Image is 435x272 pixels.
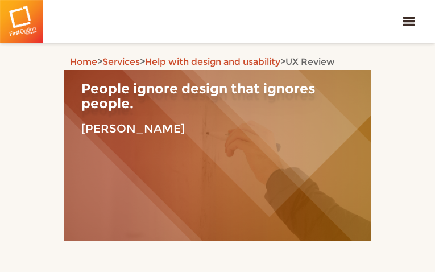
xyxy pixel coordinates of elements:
a: Services [102,56,140,67]
div: > > > [64,54,371,70]
span: UX Review [285,56,335,67]
p: [PERSON_NAME] [81,119,354,138]
div: Writing whiteboard [64,70,371,241]
a: Help with design and usability [145,56,280,67]
h1: People ignore design that ignores people. [73,81,363,112]
a: Home [70,56,97,67]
